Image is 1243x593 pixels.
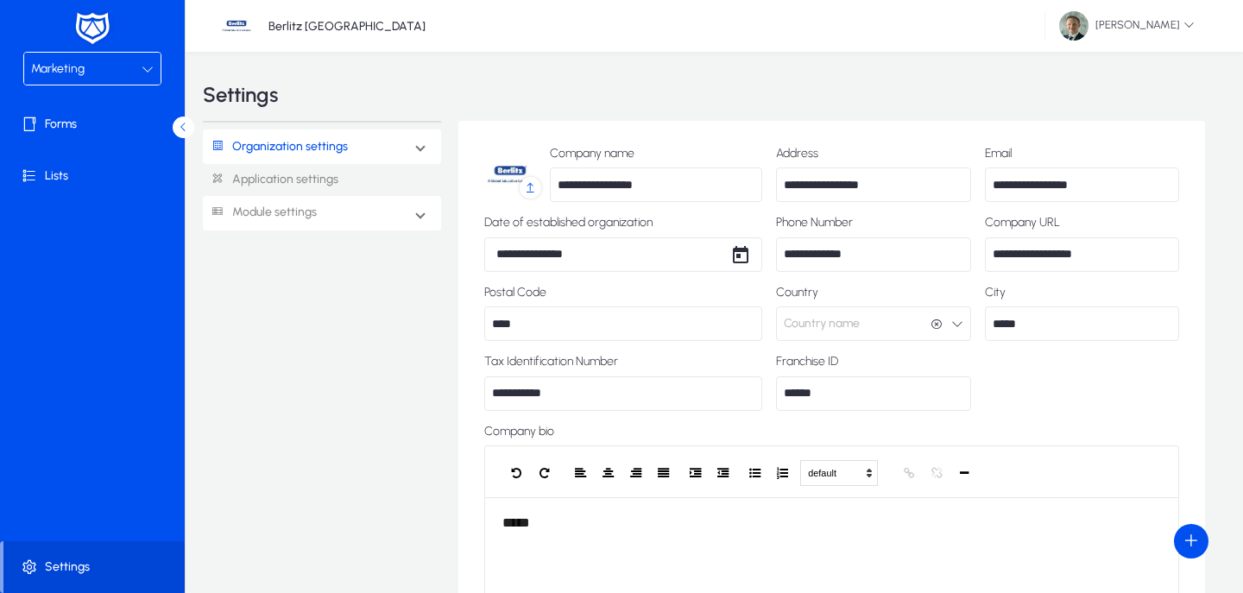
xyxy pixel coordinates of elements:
[268,19,426,34] p: Berlitz [GEOGRAPHIC_DATA]
[203,197,317,229] a: Module settings
[484,216,762,230] label: Date of established organization
[71,10,114,47] img: white-logo.png
[566,462,594,486] button: Justify Left
[1045,10,1208,41] button: [PERSON_NAME]
[681,462,709,486] button: Indent
[784,306,860,341] span: Country name
[484,425,1179,438] label: Company bio
[594,462,621,486] button: Justify Center
[776,355,971,369] label: Franchise ID
[203,85,278,105] h3: Settings
[31,61,85,76] span: Marketing
[709,462,736,486] button: Outdent
[3,98,188,150] a: Forms
[985,286,1180,300] label: City
[530,462,558,486] button: Redo
[203,196,441,230] mat-expansion-panel-header: Module settings
[484,148,536,200] img: https://storage.googleapis.com/badgewell-crm-prod-bucket/organizations/organization-images/37.jpg...
[484,355,762,369] label: Tax Identification Number
[3,116,188,133] span: Forms
[776,216,971,230] label: Phone Number
[502,462,530,486] button: Undo
[203,129,441,164] mat-expansion-panel-header: Organization settings
[1059,11,1195,41] span: [PERSON_NAME]
[768,462,796,486] button: Ordered List
[741,462,768,486] button: Unordered List
[3,150,188,202] a: Lists
[985,216,1180,230] label: Company URL
[203,131,348,163] a: Organization settings
[649,462,677,486] button: Justify Full
[950,462,978,486] button: Horizontal Line
[800,460,878,486] button: default
[220,9,253,42] img: 37.jpg
[985,147,1180,161] label: Email
[484,286,762,300] label: Postal Code
[1059,11,1088,41] img: 81.jpg
[550,147,762,161] label: Company name
[723,237,758,272] button: Open calendar
[776,286,971,300] label: Country
[3,167,188,185] span: Lists
[776,147,971,161] label: Address
[621,462,649,486] button: Justify Right
[203,164,441,196] a: Application settings
[3,558,185,576] span: Settings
